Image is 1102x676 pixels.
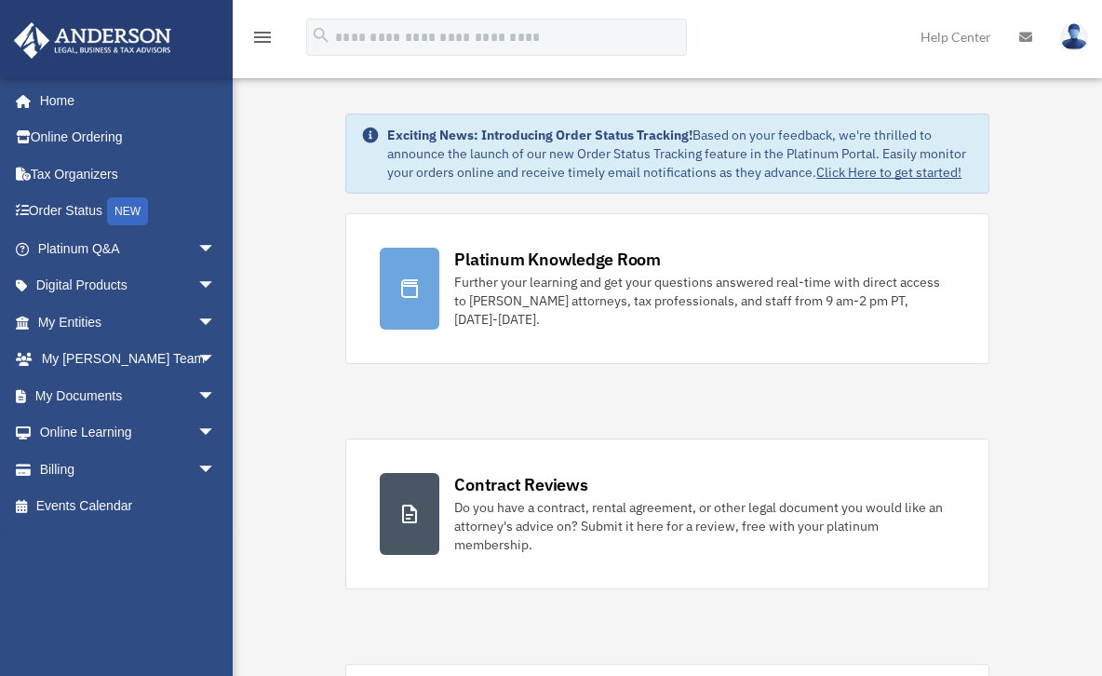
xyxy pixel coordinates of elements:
a: Events Calendar [13,488,244,525]
a: My [PERSON_NAME] Teamarrow_drop_down [13,341,244,378]
span: arrow_drop_down [197,414,235,453]
a: Platinum Q&Aarrow_drop_down [13,230,244,267]
a: Order StatusNEW [13,193,244,231]
strong: Exciting News: Introducing Order Status Tracking! [387,127,692,143]
span: arrow_drop_down [197,230,235,268]
i: menu [251,26,274,48]
div: Based on your feedback, we're thrilled to announce the launch of our new Order Status Tracking fe... [387,126,973,182]
a: Online Ordering [13,119,244,156]
a: Online Learningarrow_drop_down [13,414,244,452]
a: Digital Productsarrow_drop_down [13,267,244,304]
div: Further your learning and get your questions answered real-time with direct access to [PERSON_NAM... [454,273,954,329]
a: My Documentsarrow_drop_down [13,377,244,414]
span: arrow_drop_down [197,341,235,379]
span: arrow_drop_down [197,304,235,342]
a: menu [251,33,274,48]
div: Platinum Knowledge Room [454,248,661,271]
span: arrow_drop_down [197,377,235,415]
a: Contract Reviews Do you have a contract, rental agreement, or other legal document you would like... [345,439,988,589]
img: Anderson Advisors Platinum Portal [8,22,177,59]
div: Do you have a contract, rental agreement, or other legal document you would like an attorney's ad... [454,498,954,554]
i: search [311,25,331,46]
a: My Entitiesarrow_drop_down [13,304,244,341]
span: arrow_drop_down [197,267,235,305]
a: Tax Organizers [13,155,244,193]
a: Platinum Knowledge Room Further your learning and get your questions answered real-time with dire... [345,213,988,364]
a: Home [13,82,235,119]
a: Billingarrow_drop_down [13,451,244,488]
div: Contract Reviews [454,473,587,496]
div: NEW [107,197,148,225]
a: Click Here to get started! [816,164,961,181]
img: User Pic [1060,23,1088,50]
span: arrow_drop_down [197,451,235,489]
